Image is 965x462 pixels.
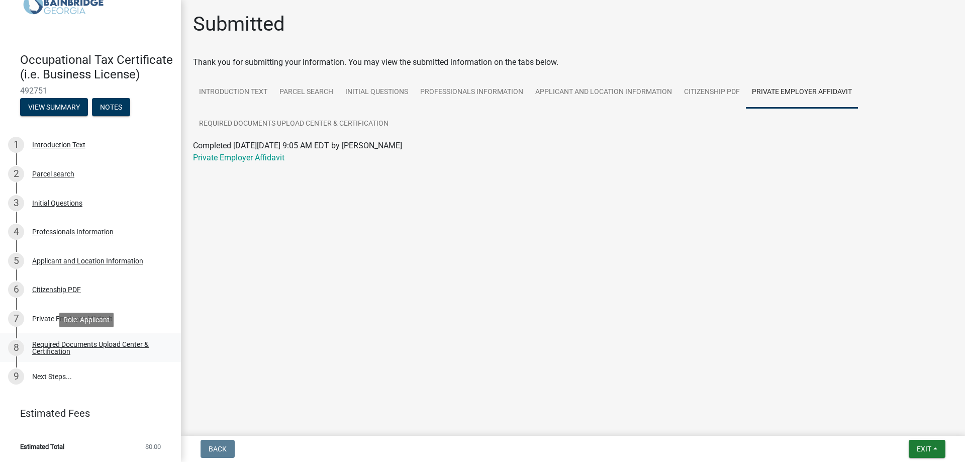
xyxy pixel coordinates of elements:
a: Parcel search [273,76,339,109]
h4: Occupational Tax Certificate (i.e. Business License) [20,53,173,82]
div: 8 [8,340,24,356]
div: Role: Applicant [59,313,114,327]
div: 5 [8,253,24,269]
a: Introduction Text [193,76,273,109]
a: Required Documents Upload Center & Certification [193,108,395,140]
div: 7 [8,311,24,327]
div: Applicant and Location Information [32,257,143,264]
div: Introduction Text [32,141,85,148]
span: Completed [DATE][DATE] 9:05 AM EDT by [PERSON_NAME] [193,141,402,150]
a: Private Employer Affidavit [746,76,858,109]
span: Back [209,445,227,453]
div: 3 [8,195,24,211]
div: Required Documents Upload Center & Certification [32,341,165,355]
div: Thank you for submitting your information. You may view the submitted information on the tabs below. [193,56,953,68]
a: Initial Questions [339,76,414,109]
wm-modal-confirm: Notes [92,104,130,112]
wm-modal-confirm: Summary [20,104,88,112]
span: Exit [917,445,931,453]
span: 492751 [20,86,161,96]
div: 9 [8,368,24,385]
a: Estimated Fees [8,403,165,423]
div: Professionals Information [32,228,114,235]
a: Applicant and Location Information [529,76,678,109]
div: 1 [8,137,24,153]
button: Back [201,440,235,458]
button: Exit [909,440,945,458]
div: 2 [8,166,24,182]
span: $0.00 [145,443,161,450]
a: Private Employer Affidavit [193,153,284,162]
span: Estimated Total [20,443,64,450]
button: Notes [92,98,130,116]
div: 6 [8,282,24,298]
div: 4 [8,224,24,240]
div: Citizenship PDF [32,286,81,293]
div: Initial Questions [32,200,82,207]
a: Professionals Information [414,76,529,109]
div: Private Employer Affidavit [32,315,113,322]
button: View Summary [20,98,88,116]
a: Citizenship PDF [678,76,746,109]
div: Parcel search [32,170,74,177]
h1: Submitted [193,12,285,36]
